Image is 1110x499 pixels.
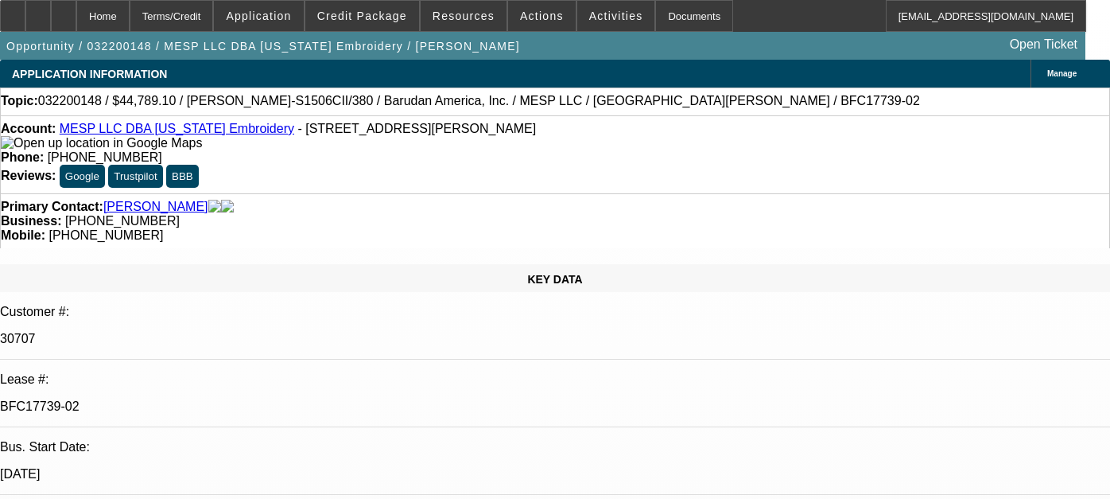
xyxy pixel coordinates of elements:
button: Actions [508,1,576,31]
img: Open up location in Google Maps [1,136,202,150]
span: APPLICATION INFORMATION [12,68,167,80]
strong: Business: [1,214,61,228]
a: MESP LLC DBA [US_STATE] Embroidery [60,122,294,135]
button: Trustpilot [108,165,162,188]
span: 032200148 / $44,789.10 / [PERSON_NAME]-S1506CII/380 / Barudan America, Inc. / MESP LLC / [GEOGRAP... [38,94,920,108]
strong: Reviews: [1,169,56,182]
strong: Topic: [1,94,38,108]
strong: Account: [1,122,56,135]
span: Resources [433,10,495,22]
span: [PHONE_NUMBER] [48,150,162,164]
span: KEY DATA [527,273,582,286]
button: Resources [421,1,506,31]
strong: Mobile: [1,228,45,242]
button: Google [60,165,105,188]
span: Application [226,10,291,22]
span: Actions [520,10,564,22]
span: Manage [1047,69,1077,78]
span: Opportunity / 032200148 / MESP LLC DBA [US_STATE] Embroidery / [PERSON_NAME] [6,40,520,53]
strong: Phone: [1,150,44,164]
a: View Google Maps [1,136,202,150]
button: Application [214,1,303,31]
button: BBB [166,165,199,188]
strong: Primary Contact: [1,200,103,214]
span: [PHONE_NUMBER] [49,228,163,242]
img: linkedin-icon.png [221,200,234,214]
span: - [STREET_ADDRESS][PERSON_NAME] [297,122,536,135]
span: Activities [589,10,643,22]
button: Credit Package [305,1,419,31]
span: Credit Package [317,10,407,22]
img: facebook-icon.png [208,200,221,214]
span: [PHONE_NUMBER] [65,214,180,228]
a: Open Ticket [1003,31,1084,58]
button: Activities [577,1,655,31]
a: [PERSON_NAME] [103,200,208,214]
